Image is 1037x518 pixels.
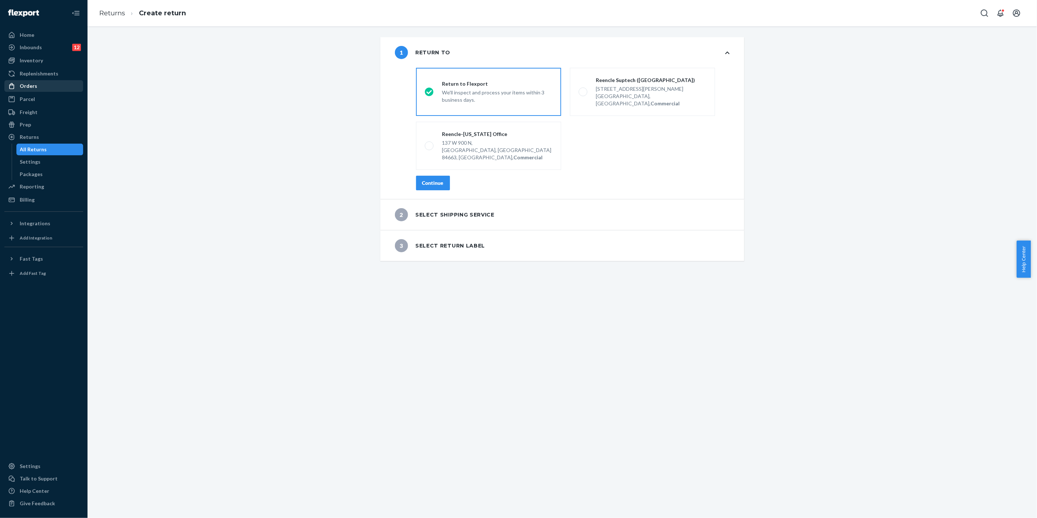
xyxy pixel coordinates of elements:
button: Continue [416,176,450,190]
a: Prep [4,119,83,131]
div: All Returns [20,146,47,153]
button: Open account menu [1009,6,1024,20]
div: [STREET_ADDRESS][PERSON_NAME] [596,85,706,93]
div: Add Integration [20,235,52,241]
div: [GEOGRAPHIC_DATA], [GEOGRAPHIC_DATA] 84663, [GEOGRAPHIC_DATA], [442,147,552,161]
div: Freight [20,109,38,116]
div: Help Center [20,487,49,495]
a: Returns [4,131,83,143]
div: We'll inspect and process your items within 3 business days. [442,87,552,104]
a: Help Center [4,485,83,497]
strong: Commercial [514,154,543,160]
a: Inventory [4,55,83,66]
div: Inventory [20,57,43,64]
div: Inbounds [20,44,42,51]
a: Talk to Support [4,473,83,484]
div: Returns [20,133,39,141]
button: Help Center [1017,241,1031,278]
a: Returns [99,9,125,17]
button: Open notifications [993,6,1008,20]
ol: breadcrumbs [93,3,192,24]
a: Replenishments [4,68,83,79]
span: 2 [395,208,408,221]
div: [GEOGRAPHIC_DATA], [GEOGRAPHIC_DATA], [596,93,706,107]
div: Settings [20,158,41,165]
a: Billing [4,194,83,206]
button: Fast Tags [4,253,83,265]
div: Give Feedback [20,500,55,507]
button: Integrations [4,218,83,229]
button: Give Feedback [4,498,83,509]
div: Continue [422,179,444,187]
div: Integrations [20,220,50,227]
a: Create return [139,9,186,17]
div: Billing [20,196,35,203]
a: Settings [16,156,83,168]
strong: Commercial [651,100,680,106]
div: Select shipping service [395,208,494,221]
div: Fast Tags [20,255,43,262]
span: 1 [395,46,408,59]
a: All Returns [16,144,83,155]
button: Close Navigation [69,6,83,20]
div: Reencle Suptech ([GEOGRAPHIC_DATA]) [596,77,706,84]
div: Add Fast Tag [20,270,46,276]
a: Home [4,29,83,41]
div: 137 W 900 N, [442,139,552,147]
img: Flexport logo [8,9,39,17]
div: Talk to Support [20,475,58,482]
div: Reporting [20,183,44,190]
div: Orders [20,82,37,90]
a: Add Integration [4,232,83,244]
div: Packages [20,171,43,178]
a: Settings [4,460,83,472]
div: Parcel [20,96,35,103]
div: 12 [72,44,81,51]
a: Add Fast Tag [4,268,83,279]
button: Open Search Box [977,6,992,20]
div: Replenishments [20,70,58,77]
a: Parcel [4,93,83,105]
span: 3 [395,239,408,252]
a: Reporting [4,181,83,192]
div: Prep [20,121,31,128]
div: Return to Flexport [442,80,552,87]
div: Reencle-[US_STATE] Office [442,131,552,138]
a: Packages [16,168,83,180]
div: Return to [395,46,450,59]
div: Home [20,31,34,39]
div: Select return label [395,239,485,252]
div: Settings [20,463,40,470]
a: Inbounds12 [4,42,83,53]
a: Freight [4,106,83,118]
a: Orders [4,80,83,92]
